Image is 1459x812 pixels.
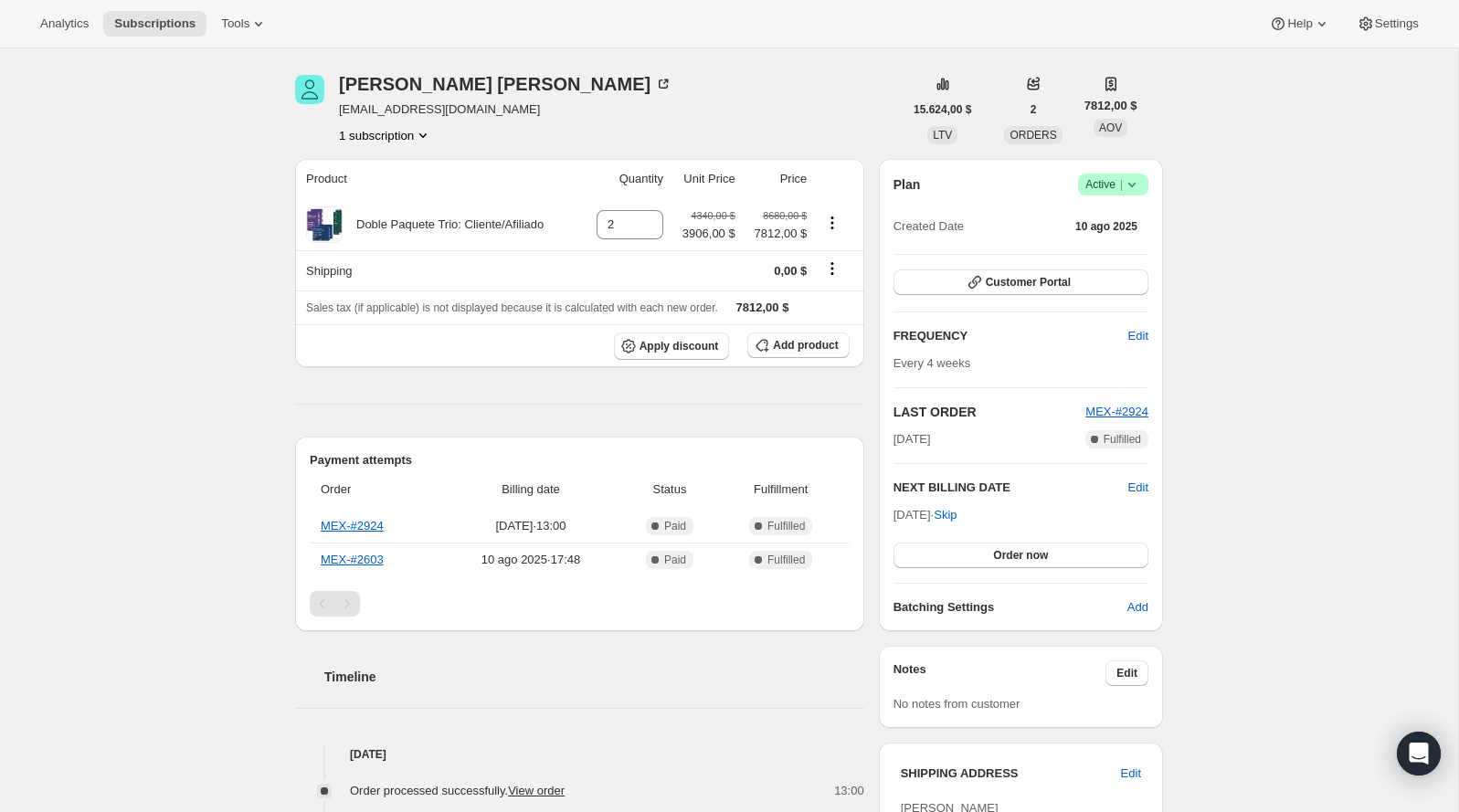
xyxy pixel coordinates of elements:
[40,16,89,31] span: Analytics
[306,206,343,243] img: product img
[446,551,616,569] span: 10 ago 2025 · 17:48
[306,301,718,314] span: Sales tax (if applicable) is not displayed because it is calculated with each new order.
[664,553,686,567] span: Paid
[640,339,719,353] span: Apply discount
[581,159,669,199] th: Quantity
[508,784,565,797] a: View order
[339,75,672,93] div: [PERSON_NAME] [PERSON_NAME]
[114,16,196,31] span: Subscriptions
[310,451,850,469] h2: Payment attempts
[446,480,616,499] span: Billing date
[773,338,838,353] span: Add product
[767,519,805,533] span: Fulfilled
[295,159,581,199] th: Product
[1128,479,1148,497] button: Edit
[934,506,957,524] span: Skip
[29,11,100,37] button: Analytics
[1117,322,1159,351] button: Edit
[893,543,1148,568] button: Order now
[893,269,1148,295] button: Customer Portal
[321,519,384,533] a: MEX-#2924
[914,102,971,117] span: 15.624,00 $
[736,301,789,314] span: 7812,00 $
[295,75,324,104] span: Martha Gregorio Mendoza
[1020,97,1048,122] button: 2
[893,356,971,370] span: Every 4 weeks
[923,501,967,530] button: Skip
[627,480,712,499] span: Status
[1116,593,1159,622] button: Add
[893,660,1106,686] h3: Notes
[1064,214,1148,239] button: 10 ago 2025
[724,480,839,499] span: Fulfillment
[1110,759,1152,788] button: Edit
[834,782,864,800] span: 13:00
[1120,177,1123,192] span: |
[614,332,730,360] button: Apply discount
[893,508,957,522] span: [DATE] ·
[310,591,850,617] nav: Paginación
[893,403,1086,421] h2: LAST ORDER
[893,175,921,194] h2: Plan
[1127,598,1148,617] span: Add
[1085,405,1148,418] a: MEX-#2924
[1128,327,1148,345] span: Edit
[221,16,249,31] span: Tools
[818,258,847,279] button: Shipping actions
[682,225,735,243] span: 3906,00 $
[1085,175,1141,194] span: Active
[1287,16,1312,31] span: Help
[664,519,686,533] span: Paid
[986,275,1071,290] span: Customer Portal
[774,264,807,278] span: 0,00 $
[746,225,808,243] span: 7812,00 $
[893,598,1127,617] h6: Batching Settings
[446,517,616,535] span: [DATE] · 13:00
[1375,16,1419,31] span: Settings
[210,11,279,37] button: Tools
[1258,11,1341,37] button: Help
[763,210,807,221] small: 8680,00 $
[993,548,1048,563] span: Order now
[893,217,964,236] span: Created Date
[1085,403,1148,421] button: MEX-#2924
[103,11,206,37] button: Subscriptions
[343,216,544,234] div: Doble Paquete Trio: Cliente/Afiliado
[1099,121,1122,134] span: AOV
[339,100,672,119] span: [EMAIL_ADDRESS][DOMAIN_NAME]
[1104,432,1141,447] span: Fulfilled
[310,469,440,510] th: Order
[295,745,864,764] h4: [DATE]
[901,765,1121,783] h3: SHIPPING ADDRESS
[1346,11,1430,37] button: Settings
[1121,765,1141,783] span: Edit
[933,129,952,142] span: LTV
[893,479,1128,497] h2: NEXT BILLING DATE
[1397,732,1441,775] div: Open Intercom Messenger
[767,553,805,567] span: Fulfilled
[893,327,1128,345] h2: FREQUENCY
[324,668,864,686] h2: Timeline
[692,210,735,221] small: 4340,00 $
[1105,660,1148,686] button: Edit
[350,784,565,797] span: Order processed successfully.
[747,332,849,358] button: Add product
[1031,102,1037,117] span: 2
[893,697,1020,711] span: No notes from customer
[295,250,581,290] th: Shipping
[669,159,741,199] th: Unit Price
[818,213,847,233] button: Product actions
[903,97,982,122] button: 15.624,00 $
[1010,129,1056,142] span: ORDERS
[1075,219,1137,234] span: 10 ago 2025
[741,159,813,199] th: Price
[339,126,432,144] button: Product actions
[1116,666,1137,680] span: Edit
[893,430,931,448] span: [DATE]
[1084,97,1137,115] span: 7812,00 $
[321,553,384,566] a: MEX-#2603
